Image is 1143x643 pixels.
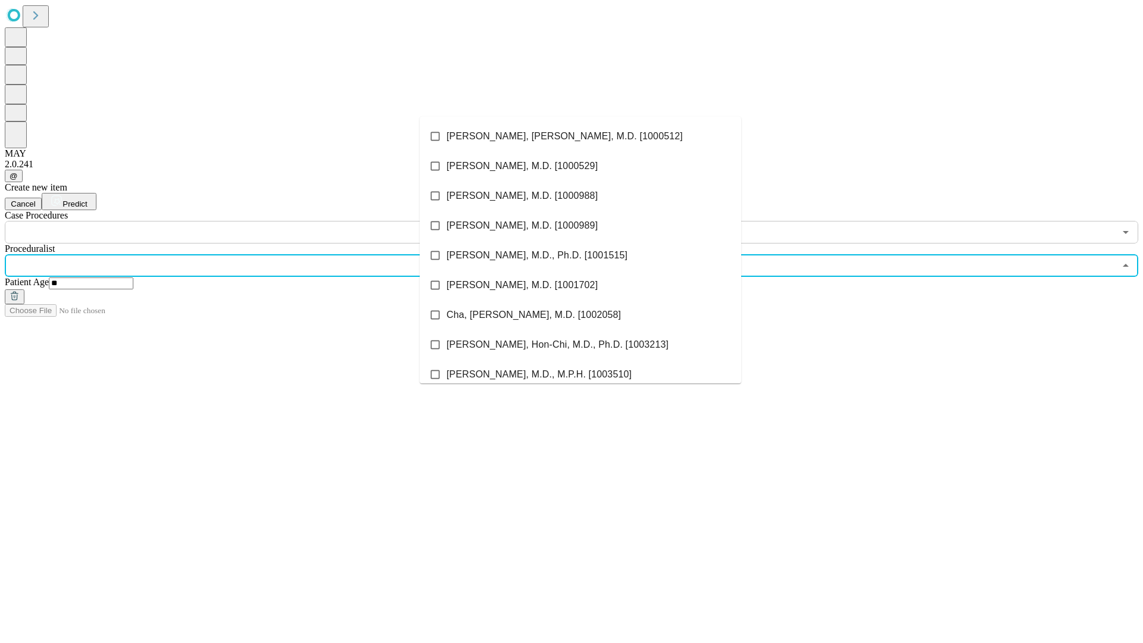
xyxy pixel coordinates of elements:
[1117,257,1134,274] button: Close
[42,193,96,210] button: Predict
[5,277,49,287] span: Patient Age
[10,171,18,180] span: @
[11,199,36,208] span: Cancel
[5,148,1138,159] div: MAY
[446,189,598,203] span: [PERSON_NAME], M.D. [1000988]
[446,338,669,352] span: [PERSON_NAME], Hon-Chi, M.D., Ph.D. [1003213]
[446,159,598,173] span: [PERSON_NAME], M.D. [1000529]
[5,159,1138,170] div: 2.0.241
[5,244,55,254] span: Proceduralist
[1117,224,1134,241] button: Open
[446,308,621,322] span: Cha, [PERSON_NAME], M.D. [1002058]
[5,210,68,220] span: Scheduled Procedure
[63,199,87,208] span: Predict
[446,367,632,382] span: [PERSON_NAME], M.D., M.P.H. [1003510]
[446,129,683,143] span: [PERSON_NAME], [PERSON_NAME], M.D. [1000512]
[446,248,627,263] span: [PERSON_NAME], M.D., Ph.D. [1001515]
[446,278,598,292] span: [PERSON_NAME], M.D. [1001702]
[5,198,42,210] button: Cancel
[446,219,598,233] span: [PERSON_NAME], M.D. [1000989]
[5,170,23,182] button: @
[5,182,67,192] span: Create new item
